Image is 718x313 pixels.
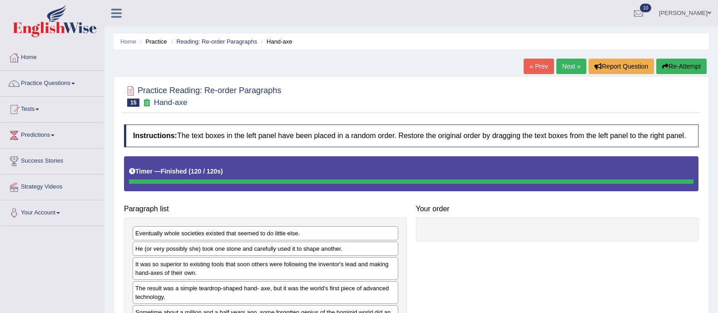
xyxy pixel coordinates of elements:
span: 10 [640,4,651,12]
h4: The text boxes in the left panel have been placed in a random order. Restore the original order b... [124,124,698,147]
a: Your Account [0,200,104,223]
b: ) [221,168,223,175]
div: Eventually whole societies existed that seemed to do little else. [133,226,398,240]
a: Next » [556,59,586,74]
a: « Prev [524,59,554,74]
small: Hand-axe [154,98,188,107]
h5: Timer — [129,168,223,175]
li: Hand-axe [259,37,292,46]
b: Finished [161,168,187,175]
h4: Paragraph list [124,205,407,213]
small: Exam occurring question [142,99,151,107]
a: Practice Questions [0,71,104,94]
div: He (or very possibly she) took one stone and carefully used it to shape another. [133,242,398,256]
b: Instructions: [133,132,177,139]
a: Strategy Videos [0,174,104,197]
a: Tests [0,97,104,119]
a: Success Stories [0,149,104,171]
span: 15 [127,99,139,107]
a: Home [120,38,136,45]
button: Report Question [589,59,654,74]
a: Reading: Re-order Paragraphs [176,38,257,45]
b: ( [188,168,191,175]
div: The result was a simple teardrop-shaped hand- axe, but it was the world's first piece of advanced... [133,281,398,304]
h2: Practice Reading: Re-order Paragraphs [124,84,281,107]
h4: Your order [416,205,699,213]
a: Predictions [0,123,104,145]
li: Practice [138,37,167,46]
div: It was so superior to existing tools that soon others were following the inventor's lead and maki... [133,257,398,280]
button: Re-Attempt [656,59,707,74]
a: Home [0,45,104,68]
b: 120 / 120s [191,168,221,175]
